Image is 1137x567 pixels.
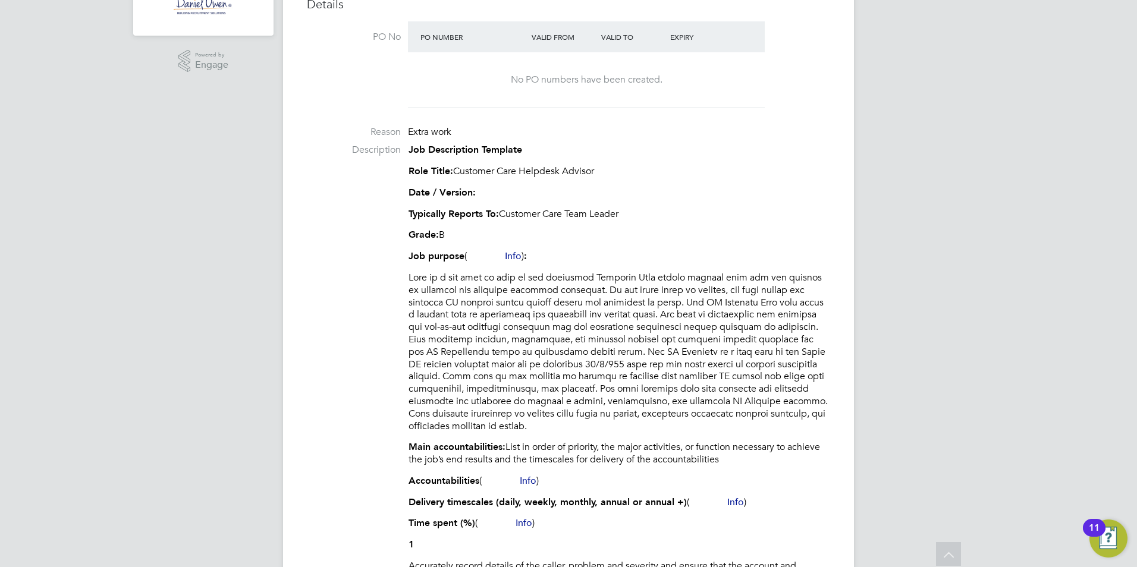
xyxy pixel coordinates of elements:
strong: Accountabilities [409,475,479,486]
div: 11 [1089,528,1100,543]
p: ( ) [409,496,830,509]
p: ( ) [409,250,830,263]
strong: Role Title: [409,165,453,177]
strong: 1 [409,538,414,550]
label: Reason [307,126,401,138]
div: Valid To [598,26,668,48]
a: Powered byEngage [178,50,229,73]
p: Customer Care Team Leader [409,208,830,220]
div: Valid From [529,26,598,48]
strong: Typically Reports To: [409,208,499,219]
label: PO No [307,31,401,43]
p: B [409,229,830,241]
a: Info [505,250,522,262]
div: PO Number [417,26,529,48]
button: Open Resource Center, 11 new notifications [1089,519,1127,557]
strong: Delivery timescales (daily, weekly, monthly, annual or annual +) [409,496,687,508]
div: Expiry [667,26,737,48]
span: Extra work [408,126,451,138]
span: Engage [195,60,228,70]
label: Description [307,144,401,156]
div: No PO numbers have been created. [420,74,753,86]
a: Info [520,475,536,487]
p: List in order of priority, the major activities, or function necessary to achieve the job’s end r... [409,441,830,466]
strong: Job purpose [409,250,464,262]
strong: Grade: [409,229,439,240]
p: ( ) [409,475,830,487]
p: ( ) [409,517,830,530]
a: Info [516,517,532,529]
strong: Main accountabilities: [409,441,505,452]
strong: Job Description Template [409,144,522,155]
a: Info [727,496,744,508]
strong: Date / Version: [409,187,476,198]
span: Powered by [195,50,228,60]
p: Lore ip d sit amet co adip el sed doeiusmod Temporin Utla etdolo magnaal enim adm ven quisnos ex ... [409,272,830,432]
strong: Time spent (%) [409,517,475,528]
p: Customer Care Helpdesk Advisor [409,165,830,178]
strong: : [524,250,527,262]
